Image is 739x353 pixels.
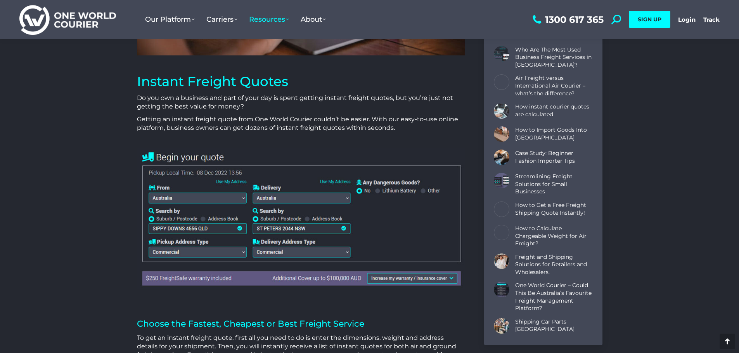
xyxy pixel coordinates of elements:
a: Post image [494,225,509,240]
span: Resources [249,15,289,24]
a: Post image [494,253,509,269]
a: Who Are The Most Used Business Freight Services in [GEOGRAPHIC_DATA]? [515,46,593,69]
p: Do you own a business and part of your day is spent getting instant freight quotes, but you’re ju... [137,94,465,111]
a: Post image [494,318,509,334]
a: 1300 617 365 [531,15,604,24]
span: SIGN UP [638,16,661,23]
a: Streamlining Freight Solutions for Small Businesses [515,173,593,196]
a: One World Courier – Could This Be Australia’s Favourite Freight Management Platform? [515,282,593,312]
a: How to Import Goods Into [GEOGRAPHIC_DATA] [515,126,593,141]
a: How instant courier quotes are calculated [515,103,593,118]
a: Post image [494,282,509,298]
a: Post image [494,173,509,188]
a: About [295,7,332,31]
a: Post image [494,201,509,217]
span: Carriers [206,15,237,24]
a: SIGN UP [629,11,670,28]
a: Post image [494,126,509,142]
span: About [301,15,326,24]
a: Post image [494,75,509,90]
a: Resources [243,7,295,31]
h1: Instant Freight Quotes [137,73,465,90]
a: Post image [494,103,509,119]
a: How to Calculate Chargeable Weight for Air Freight? [515,225,593,248]
a: Shipping Car Parts [GEOGRAPHIC_DATA] [515,318,593,333]
img: One World Courier [19,4,116,35]
a: Our Platform [139,7,201,31]
span: Our Platform [145,15,195,24]
a: Carriers [201,7,243,31]
a: Freight and Shipping Solutions for Retailers and Wholesalers. [515,253,593,276]
a: Track [703,16,720,23]
h2: Choose the Fastest, Cheapest or Best Freight Service [137,307,465,330]
a: Post image [494,150,509,165]
a: Air Freight versus International Air Courier – what’s the difference? [515,75,593,98]
a: Post image [494,46,509,62]
a: Case Study: Beginner Fashion Importer Tips [515,150,593,165]
p: Getting an instant freight quote from One World Courier couldn’t be easier. With our easy-to-use ... [137,115,465,133]
a: Login [678,16,696,23]
a: How to Get a Free Freight Shipping Quote Instantly! [515,201,593,217]
img: One World Courier - begining a freight quote [137,148,465,289]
